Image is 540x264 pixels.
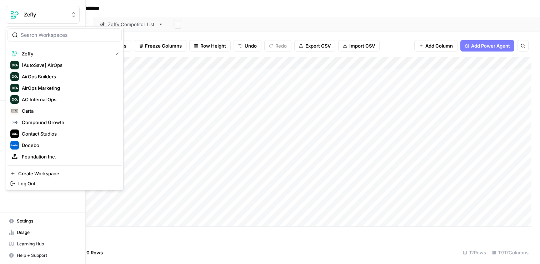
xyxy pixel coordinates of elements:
[22,73,116,80] span: AirOps Builders
[234,40,261,52] button: Undo
[10,61,19,69] img: [AutoSave] AirOps Logo
[338,40,380,52] button: Import CSV
[134,40,186,52] button: Freeze Columns
[6,215,80,227] a: Settings
[22,142,116,149] span: Docebo
[10,107,19,115] img: Carta Logo
[10,72,19,81] img: AirOps Builders Logo
[6,250,80,261] button: Help + Support
[17,241,76,247] span: Learning Hub
[7,168,122,179] a: Create Workspace
[471,42,510,49] span: Add Power Agent
[10,49,19,58] img: Zeffy Logo
[6,238,80,250] a: Learning Hub
[294,40,335,52] button: Export CSV
[17,229,76,236] span: Usage
[22,50,110,57] span: Zeffy
[6,6,80,24] button: Workspace: Zeffy
[425,42,453,49] span: Add Column
[22,153,116,160] span: Foundation Inc.
[10,84,19,92] img: AirOps Marketing Logo
[6,227,80,238] a: Usage
[245,42,257,49] span: Undo
[10,118,19,127] img: Compound Growth Logo
[460,247,489,258] div: 12 Rows
[108,21,155,28] div: Zeffy Competitor List
[74,249,103,256] span: Add 10 Rows
[10,129,19,138] img: Contact Studios Logo
[21,31,117,39] input: Search Workspaces
[200,42,226,49] span: Row Height
[22,130,116,137] span: Contact Studios
[305,42,331,49] span: Export CSV
[489,247,531,258] div: 17/17 Columns
[10,95,19,104] img: AO Internal Ops Logo
[18,180,116,187] span: Log Out
[22,96,116,103] span: AO Internal Ops
[145,42,182,49] span: Freeze Columns
[22,119,116,126] span: Compound Growth
[189,40,231,52] button: Row Height
[94,17,169,31] a: Zeffy Competitor List
[22,62,116,69] span: [AutoSave] AirOps
[18,170,116,177] span: Create Workspace
[17,218,76,224] span: Settings
[22,84,116,92] span: AirOps Marketing
[22,107,116,114] span: Carta
[349,42,375,49] span: Import CSV
[460,40,514,52] button: Add Power Agent
[10,141,19,150] img: Docebo Logo
[414,40,457,52] button: Add Column
[7,179,122,189] a: Log Out
[10,152,19,161] img: Foundation Inc. Logo
[24,11,67,18] span: Zeffy
[8,8,21,21] img: Zeffy Logo
[17,252,76,259] span: Help + Support
[6,26,124,190] div: Workspace: Zeffy
[275,42,287,49] span: Redo
[264,40,291,52] button: Redo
